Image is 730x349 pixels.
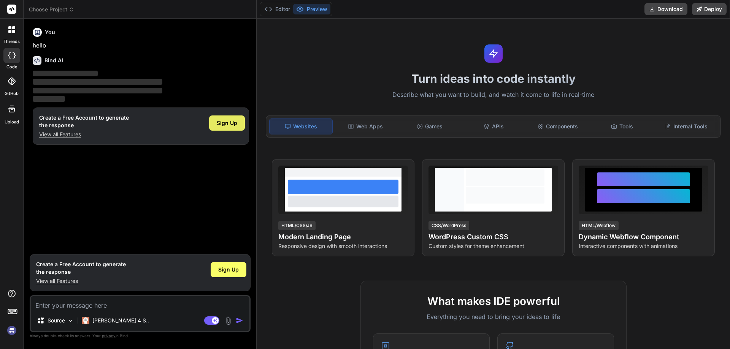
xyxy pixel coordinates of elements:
[428,242,558,250] p: Custom styles for theme enhancement
[33,71,98,76] span: ‌
[218,266,239,273] span: Sign Up
[398,118,461,134] div: Games
[692,3,727,15] button: Deploy
[5,119,19,125] label: Upload
[644,3,687,15] button: Download
[261,72,725,85] h1: Turn ideas into code instantly
[293,4,330,14] button: Preview
[33,79,162,85] span: ‌
[278,221,316,230] div: HTML/CSS/JS
[39,114,129,129] h1: Create a Free Account to generate the response
[45,28,55,36] h6: You
[82,317,89,324] img: Claude 4 Sonnet
[334,118,397,134] div: Web Apps
[373,312,614,321] p: Everything you need to bring your ideas to life
[92,317,149,324] p: [PERSON_NAME] 4 S..
[428,221,469,230] div: CSS/WordPress
[5,90,19,97] label: GitHub
[3,38,20,45] label: threads
[48,317,65,324] p: Source
[30,332,251,340] p: Always double-check its answers. Your in Bind
[6,64,17,70] label: code
[224,316,233,325] img: attachment
[655,118,717,134] div: Internal Tools
[5,324,18,337] img: signin
[29,6,74,13] span: Choose Project
[102,333,116,338] span: privacy
[278,242,408,250] p: Responsive design with smooth interactions
[262,4,293,14] button: Editor
[579,242,708,250] p: Interactive components with animations
[33,88,162,93] span: ‌
[278,232,408,242] h4: Modern Landing Page
[39,131,129,138] p: View all Features
[462,118,525,134] div: APIs
[36,261,126,276] h1: Create a Free Account to generate the response
[236,317,243,324] img: icon
[261,90,725,100] p: Describe what you want to build, and watch it come to life in real-time
[44,57,63,64] h6: Bind AI
[67,317,74,324] img: Pick Models
[217,119,237,127] span: Sign Up
[579,221,619,230] div: HTML/Webflow
[373,293,614,309] h2: What makes IDE powerful
[527,118,589,134] div: Components
[579,232,708,242] h4: Dynamic Webflow Component
[269,118,333,134] div: Websites
[591,118,654,134] div: Tools
[428,232,558,242] h4: WordPress Custom CSS
[33,96,65,102] span: ‌
[36,277,126,285] p: View all Features
[33,41,249,50] p: hello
